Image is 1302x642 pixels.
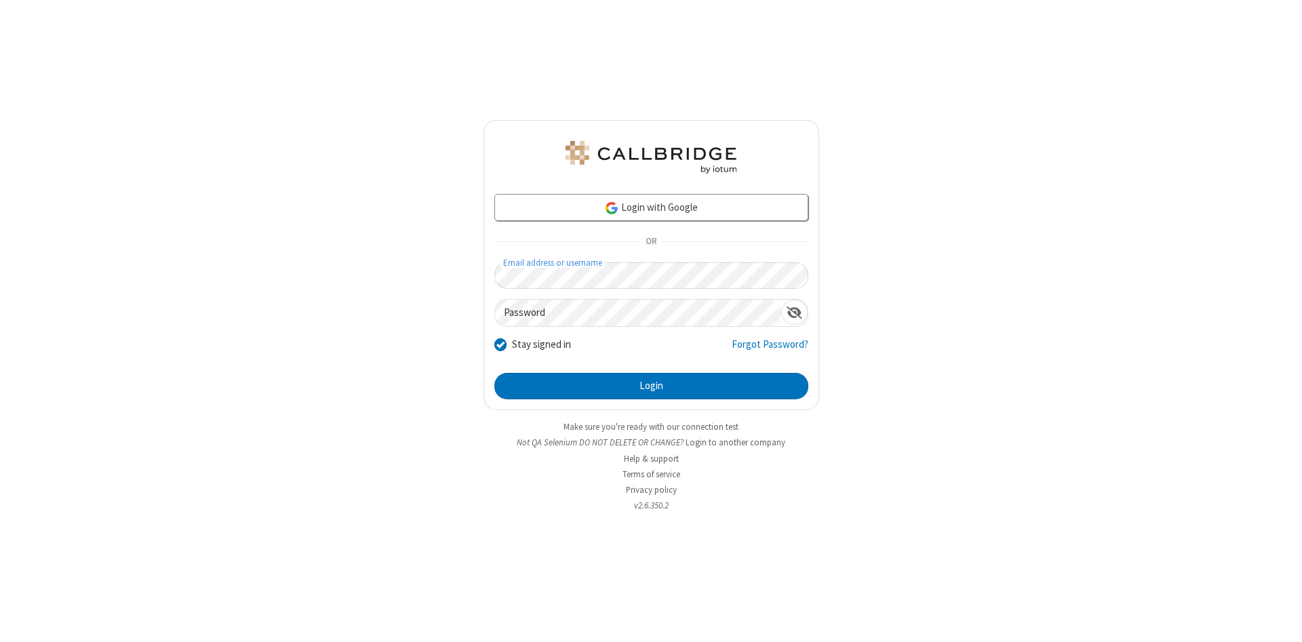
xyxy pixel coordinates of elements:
div: Show password [781,300,808,325]
li: v2.6.350.2 [484,499,819,512]
input: Email address or username [494,262,808,289]
span: OR [640,233,662,252]
li: Not QA Selenium DO NOT DELETE OR CHANGE? [484,436,819,449]
a: Make sure you're ready with our connection test [564,421,738,433]
label: Stay signed in [512,337,571,353]
img: google-icon.png [604,201,619,216]
a: Login with Google [494,194,808,221]
button: Login [494,373,808,400]
a: Forgot Password? [732,337,808,363]
a: Terms of service [623,468,680,480]
a: Help & support [624,453,679,464]
img: QA Selenium DO NOT DELETE OR CHANGE [563,141,739,174]
a: Privacy policy [626,484,677,496]
input: Password [495,300,781,326]
button: Login to another company [686,436,785,449]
